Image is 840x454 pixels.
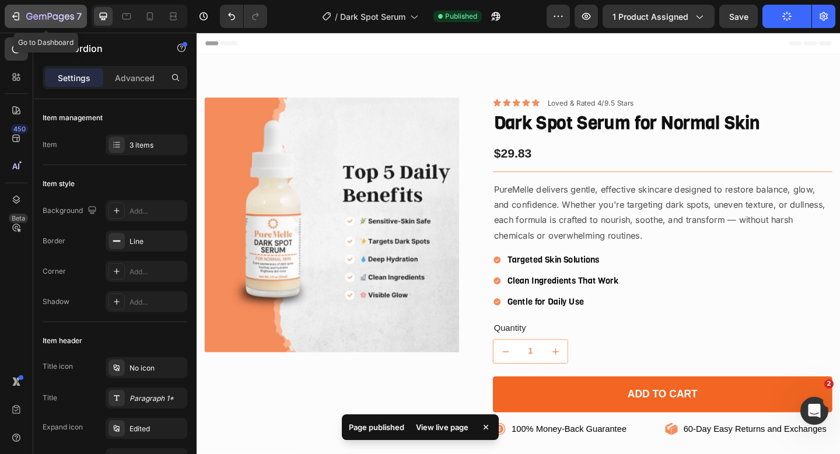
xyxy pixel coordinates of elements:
[129,424,184,434] div: Edited
[322,122,691,142] div: $29.83
[43,393,57,403] div: Title
[338,242,459,254] p: Targeted Skin Solutions
[445,11,477,22] span: Published
[729,12,748,22] span: Save
[530,425,685,438] p: 60-Day Easy Returns and Exchanges
[824,379,834,389] span: 2
[129,297,184,308] div: Add...
[340,11,405,23] span: Dark Spot Serum
[323,162,690,229] p: PureMelle delivers gentle, effective skincare designed to restore balance, glow, and confidence. ...
[58,72,90,84] p: Settings
[43,361,73,372] div: Title icon
[322,85,691,113] h1: Dark Spot Serum for Normal Skin
[377,334,403,359] button: increment
[43,113,103,123] div: Item management
[43,139,57,150] div: Item
[322,315,691,329] div: Quantity
[129,393,184,404] div: Paragraph 1*
[603,5,715,28] button: 1 product assigned
[220,5,267,28] div: Undo/Redo
[322,374,691,413] button: Add to cart
[11,124,28,134] div: 450
[335,11,338,23] span: /
[129,140,184,151] div: 3 items
[43,422,83,432] div: Expand icon
[129,363,184,373] div: No icon
[800,397,828,425] iframe: Intercom live chat
[115,72,155,84] p: Advanced
[43,266,66,277] div: Corner
[76,9,82,23] p: 7
[468,386,545,401] div: Add to cart
[5,5,87,28] button: 7
[129,267,184,277] div: Add...
[197,33,840,454] iframe: Design area
[409,419,475,435] div: View live page
[43,236,65,246] div: Border
[719,5,758,28] button: Save
[342,425,467,438] p: 100% Money-Back Guarantee
[43,179,75,189] div: Item style
[323,334,349,359] button: decrement
[57,41,156,55] p: Accordion
[349,421,404,433] p: Page published
[338,287,459,299] p: Gentle for Daily Use
[43,336,82,346] div: Item header
[338,264,459,277] p: Clean Ingredients That Work
[612,11,688,23] span: 1 product assigned
[43,203,99,219] div: Background
[381,72,475,82] p: Loved & Rated 4/9.5 Stars
[129,236,184,247] div: Line
[43,296,69,307] div: Shadow
[9,214,28,223] div: Beta
[349,334,377,359] input: quantity
[129,206,184,216] div: Add...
